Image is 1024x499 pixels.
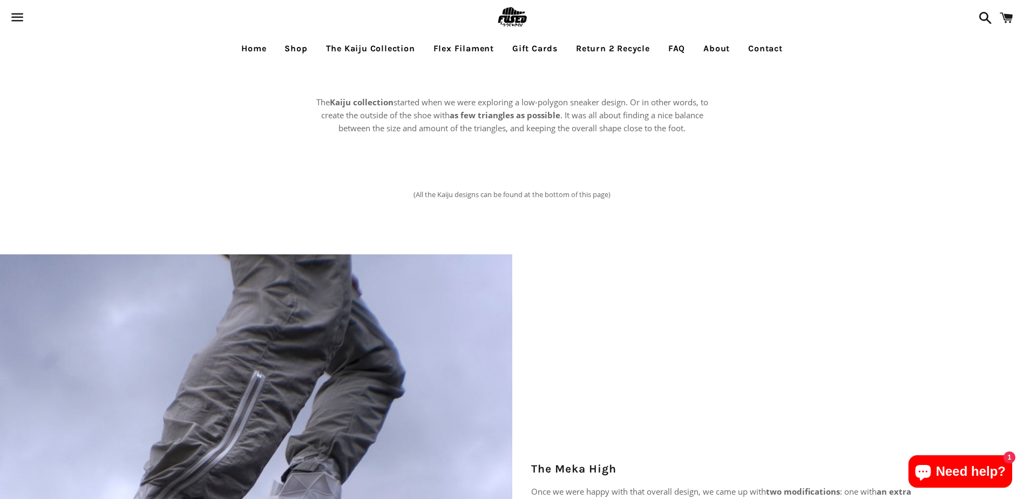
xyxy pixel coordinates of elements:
[660,35,693,62] a: FAQ
[318,35,423,62] a: The Kaiju Collection
[330,97,394,107] strong: Kaiju collection
[740,35,791,62] a: Contact
[425,35,502,62] a: Flex Filament
[531,461,914,477] h2: The Meka High
[313,96,712,134] p: The started when we were exploring a low-polygon sneaker design. Or in other words, to create the...
[504,35,566,62] a: Gift Cards
[568,35,658,62] a: Return 2 Recycle
[450,110,560,120] strong: as few triangles as possible
[766,486,840,497] strong: two modifications
[233,35,274,62] a: Home
[276,35,315,62] a: Shop
[382,178,642,211] p: (All the Kaiju designs can be found at the bottom of this page)
[905,455,1015,490] inbox-online-store-chat: Shopify online store chat
[695,35,738,62] a: About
